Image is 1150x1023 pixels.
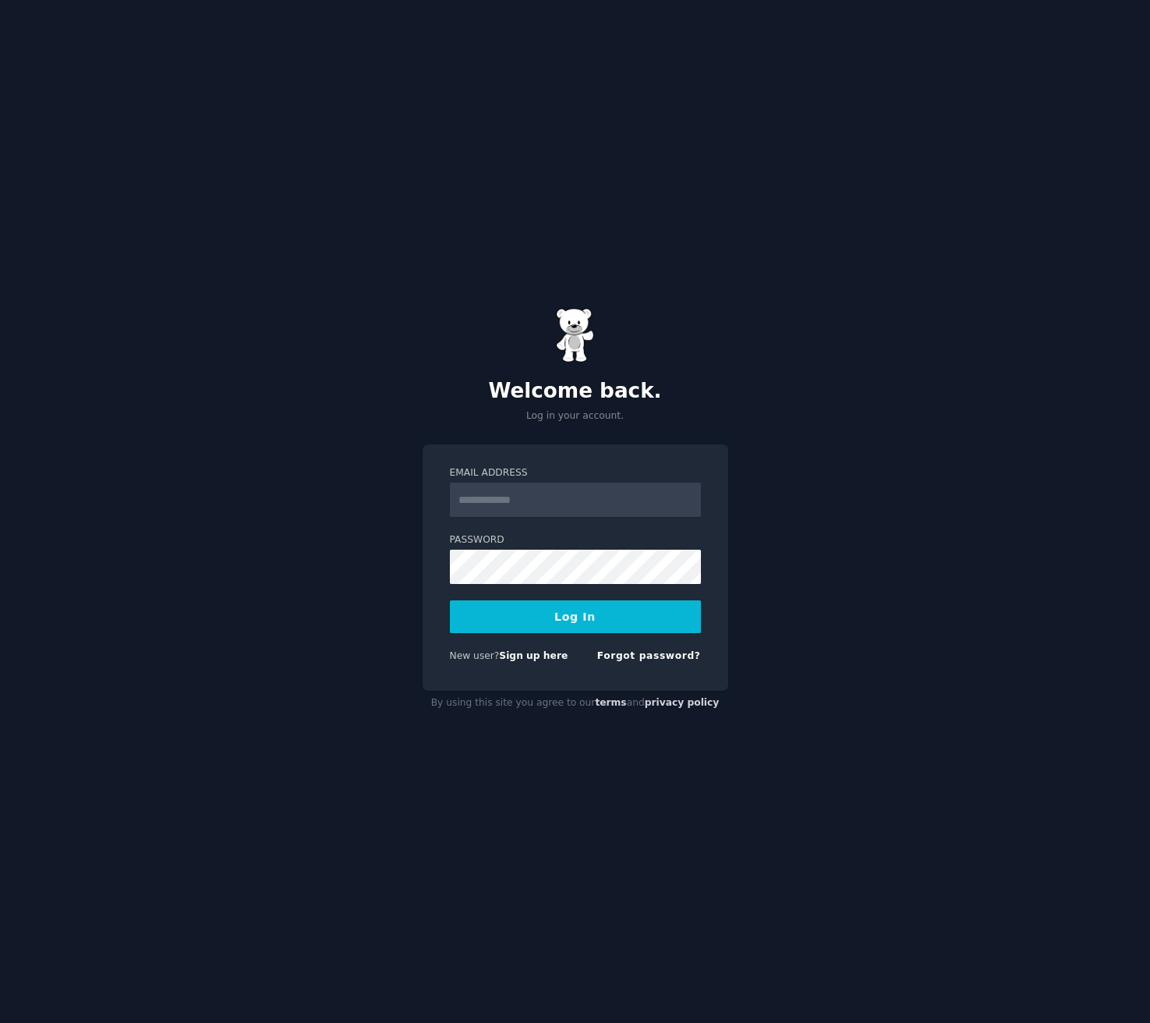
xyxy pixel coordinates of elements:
a: privacy policy [645,697,720,708]
label: Password [450,533,701,547]
a: Sign up here [499,650,568,661]
span: New user? [450,650,500,661]
p: Log in your account. [423,409,728,423]
button: Log In [450,600,701,633]
div: By using this site you agree to our and [423,691,728,716]
a: Forgot password? [597,650,701,661]
label: Email Address [450,466,701,480]
a: terms [595,697,626,708]
h2: Welcome back. [423,379,728,404]
img: Gummy Bear [556,308,595,363]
